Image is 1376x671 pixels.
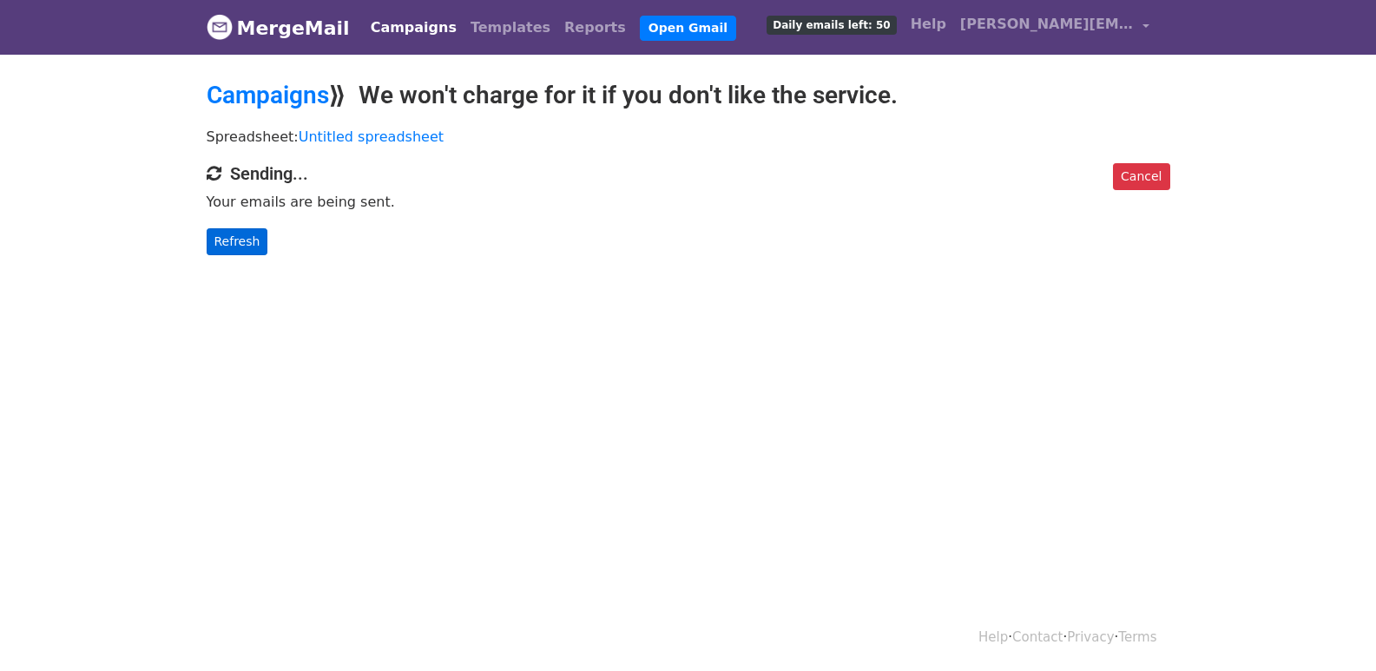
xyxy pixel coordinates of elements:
[767,16,896,35] span: Daily emails left: 50
[207,81,329,109] a: Campaigns
[299,128,444,145] a: Untitled spreadsheet
[464,10,557,45] a: Templates
[978,629,1008,645] a: Help
[557,10,633,45] a: Reports
[1118,629,1156,645] a: Terms
[1289,588,1376,671] iframe: Chat Widget
[207,10,350,46] a: MergeMail
[904,7,953,42] a: Help
[760,7,903,42] a: Daily emails left: 50
[364,10,464,45] a: Campaigns
[1067,629,1114,645] a: Privacy
[960,14,1134,35] span: [PERSON_NAME][EMAIL_ADDRESS][DOMAIN_NAME]
[207,228,268,255] a: Refresh
[207,193,1170,211] p: Your emails are being sent.
[1113,163,1169,190] a: Cancel
[1012,629,1063,645] a: Contact
[207,81,1170,110] h2: ⟫ We won't charge for it if you don't like the service.
[207,14,233,40] img: MergeMail logo
[207,128,1170,146] p: Spreadsheet:
[640,16,736,41] a: Open Gmail
[207,163,1170,184] h4: Sending...
[953,7,1156,48] a: [PERSON_NAME][EMAIL_ADDRESS][DOMAIN_NAME]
